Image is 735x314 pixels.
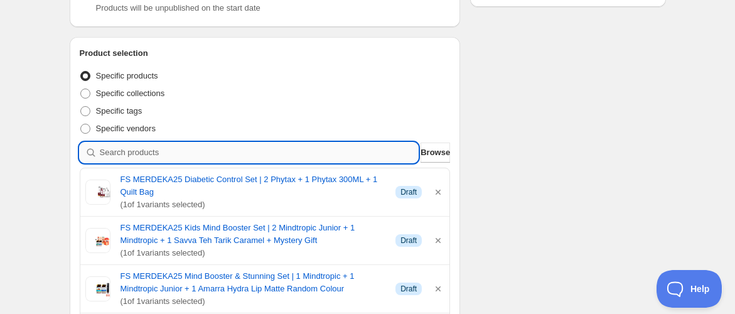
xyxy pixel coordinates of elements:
[121,222,386,247] a: FS MERDEKA25 Kids Mind Booster Set | 2 Mindtropic Junior + 1 Mindtropic + 1 Savva Teh Tarik Caram...
[400,235,417,246] span: Draft
[96,89,165,98] span: Specific collections
[100,143,419,163] input: Search products
[400,284,417,294] span: Draft
[400,187,417,197] span: Draft
[121,173,386,198] a: FS MERDEKA25 Diabetic Control Set | 2 Phytax + 1 Phytax 300ML + 1 Quilt Bag
[657,270,722,308] iframe: Toggle Customer Support
[96,71,158,80] span: Specific products
[96,3,260,13] span: Products will be unpublished on the start date
[121,270,386,295] a: FS MERDEKA25 Mind Booster & Stunning Set | 1 Mindtropic + 1 Mindtropic Junior + 1 Amarra Hydra Li...
[421,146,450,159] span: Browse
[121,198,386,211] span: ( 1 of 1 variants selected)
[421,143,450,163] button: Browse
[96,124,156,133] span: Specific vendors
[80,47,451,60] h2: Product selection
[121,295,386,308] span: ( 1 of 1 variants selected)
[96,106,142,116] span: Specific tags
[121,247,386,259] span: ( 1 of 1 variants selected)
